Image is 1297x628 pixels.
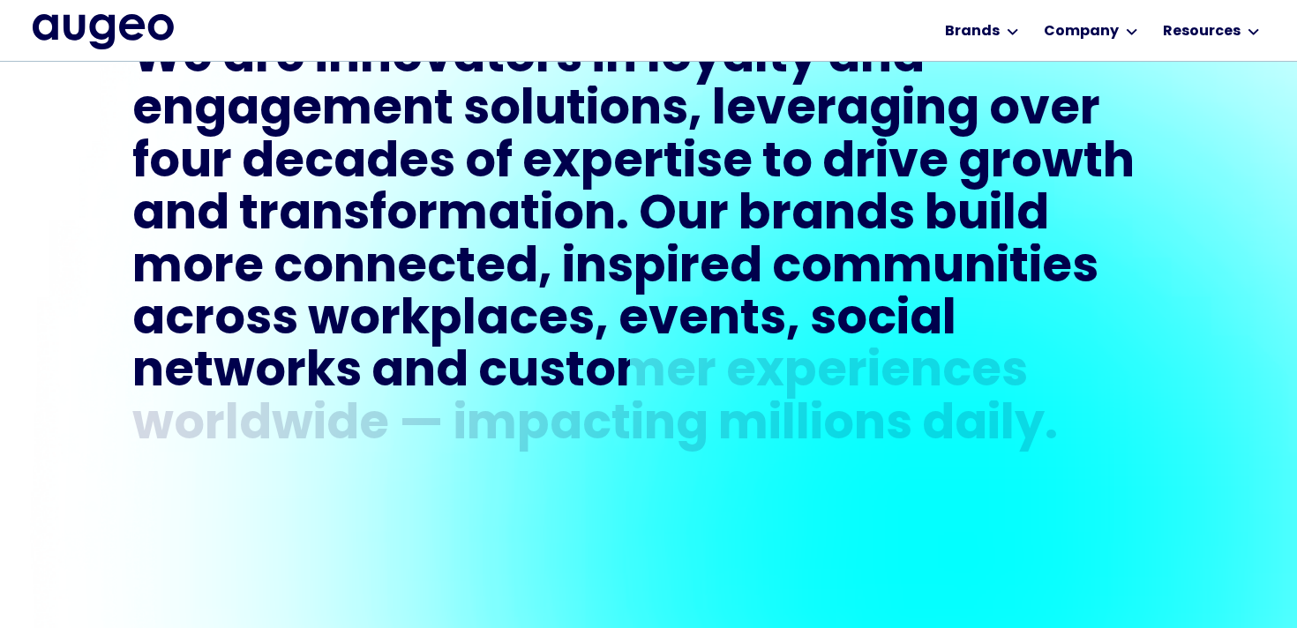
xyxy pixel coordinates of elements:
div: daily. [922,400,1058,452]
div: experiences [726,348,1028,400]
div: social [810,295,956,348]
div: Brands [945,21,1000,42]
div: Company [1044,21,1119,42]
div: — [399,400,444,452]
div: brands [738,191,915,243]
div: transformation. [239,191,629,243]
div: across [132,295,298,348]
div: worldwide [132,400,389,452]
div: more [132,243,264,295]
div: four [132,138,232,191]
div: growth [958,138,1135,191]
div: inspired [562,243,762,295]
div: solutions, [463,86,702,138]
div: customer [478,348,716,400]
div: build [925,191,1049,243]
div: workplaces, [308,295,609,348]
div: and [132,191,229,243]
div: networks [132,348,362,400]
div: connected, [274,243,552,295]
div: communities [772,243,1098,295]
div: millions [718,400,912,452]
div: to [762,138,813,191]
div: drive [822,138,948,191]
div: of [465,138,513,191]
div: and [371,348,469,400]
div: leveraging [712,86,979,138]
div: Our [639,191,729,243]
div: expertise [522,138,753,191]
div: engagement [132,86,454,138]
a: home [33,14,174,51]
div: over [989,86,1100,138]
div: events, [619,295,800,348]
div: impacting [454,400,708,452]
div: decades [242,138,455,191]
div: Resources [1163,21,1241,42]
